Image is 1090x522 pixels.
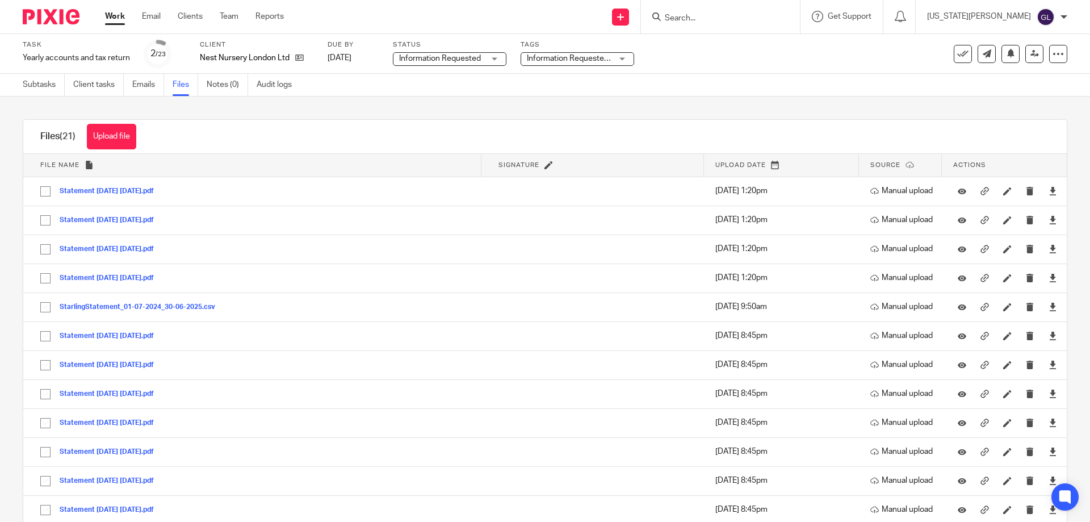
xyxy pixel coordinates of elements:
[60,274,162,282] button: Statement [DATE] [DATE].pdf
[35,239,56,260] input: Select
[35,268,56,289] input: Select
[60,448,162,456] button: Statement [DATE] [DATE].pdf
[60,303,224,311] button: StarlingStatement_01-07-2024_30-06-2025.csv
[200,52,290,64] p: Nest Nursery London Ltd
[60,216,162,224] button: Statement [DATE] [DATE].pdf
[60,506,162,514] button: Statement [DATE] [DATE].pdf
[1049,185,1057,197] a: Download
[328,54,351,62] span: [DATE]
[715,272,853,283] p: [DATE] 1:20pm
[715,417,853,428] p: [DATE] 8:45pm
[1049,243,1057,254] a: Download
[35,383,56,405] input: Select
[35,297,56,318] input: Select
[142,11,161,22] a: Email
[60,390,162,398] button: Statement [DATE] [DATE].pdf
[132,74,164,96] a: Emails
[1049,417,1057,428] a: Download
[23,52,130,64] div: Yearly accounts and tax return
[1049,446,1057,457] a: Download
[220,11,238,22] a: Team
[715,388,853,399] p: [DATE] 8:45pm
[870,162,900,168] span: Source
[870,185,936,197] p: Manual upload
[1049,359,1057,370] a: Download
[870,388,936,399] p: Manual upload
[870,475,936,486] p: Manual upload
[328,40,379,49] label: Due by
[60,132,76,141] span: (21)
[715,359,853,370] p: [DATE] 8:45pm
[23,40,130,49] label: Task
[73,74,124,96] a: Client tasks
[715,162,766,168] span: Upload date
[870,504,936,515] p: Manual upload
[521,40,634,49] label: Tags
[207,74,248,96] a: Notes (0)
[35,499,56,521] input: Select
[255,11,284,22] a: Reports
[393,40,506,49] label: Status
[60,361,162,369] button: Statement [DATE] [DATE].pdf
[1049,330,1057,341] a: Download
[1049,301,1057,312] a: Download
[35,354,56,376] input: Select
[35,210,56,231] input: Select
[1049,388,1057,399] a: Download
[664,14,766,24] input: Search
[60,187,162,195] button: Statement [DATE] [DATE].pdf
[828,12,871,20] span: Get Support
[60,477,162,485] button: Statement [DATE] [DATE].pdf
[870,243,936,254] p: Manual upload
[156,51,166,57] small: /23
[399,55,481,62] span: Information Requested
[870,330,936,341] p: Manual upload
[870,272,936,283] p: Manual upload
[35,441,56,463] input: Select
[715,504,853,515] p: [DATE] 8:45pm
[715,446,853,457] p: [DATE] 8:45pm
[927,11,1031,22] p: [US_STATE][PERSON_NAME]
[35,325,56,347] input: Select
[1049,475,1057,486] a: Download
[35,412,56,434] input: Select
[150,47,166,60] div: 2
[35,181,56,202] input: Select
[498,162,539,168] span: Signature
[200,40,313,49] label: Client
[60,245,162,253] button: Statement [DATE] [DATE].pdf
[105,11,125,22] a: Work
[257,74,300,96] a: Audit logs
[1049,214,1057,225] a: Download
[1049,504,1057,515] a: Download
[23,74,65,96] a: Subtasks
[40,131,76,143] h1: Files
[870,359,936,370] p: Manual upload
[870,446,936,457] p: Manual upload
[35,470,56,492] input: Select
[173,74,198,96] a: Files
[715,214,853,225] p: [DATE] 1:20pm
[870,214,936,225] p: Manual upload
[527,55,639,62] span: Information Requested/Chased
[715,301,853,312] p: [DATE] 9:50am
[178,11,203,22] a: Clients
[715,475,853,486] p: [DATE] 8:45pm
[715,185,853,197] p: [DATE] 1:20pm
[870,301,936,312] p: Manual upload
[1037,8,1055,26] img: svg%3E
[1049,272,1057,283] a: Download
[87,124,136,149] button: Upload file
[40,162,79,168] span: File name
[715,330,853,341] p: [DATE] 8:45pm
[870,417,936,428] p: Manual upload
[953,162,986,168] span: Actions
[60,332,162,340] button: Statement [DATE] [DATE].pdf
[60,419,162,427] button: Statement [DATE] [DATE].pdf
[23,9,79,24] img: Pixie
[715,243,853,254] p: [DATE] 1:20pm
